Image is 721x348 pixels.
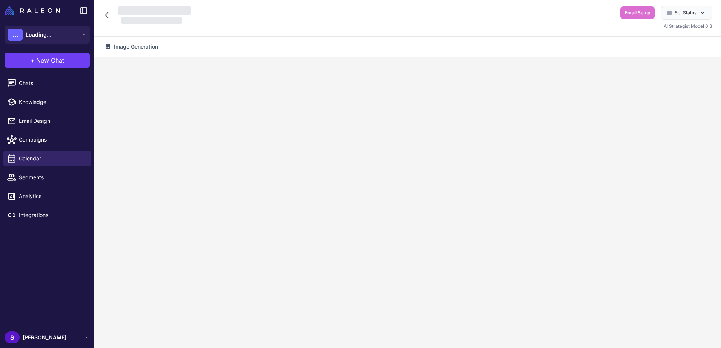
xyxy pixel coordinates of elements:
span: Integrations [19,211,85,219]
a: Analytics [3,188,91,204]
span: Image Generation [114,43,158,51]
a: Raleon Logo [5,6,63,15]
a: Integrations [3,207,91,223]
a: Chats [3,75,91,91]
div: ... [8,29,23,41]
a: Knowledge [3,94,91,110]
span: Knowledge [19,98,85,106]
button: Image Generation [100,40,163,54]
span: + [31,56,35,65]
span: New Chat [36,56,64,65]
button: ...Loading... [5,26,90,44]
span: Loading... [26,31,51,39]
button: Email Setup [620,6,655,19]
span: Segments [19,173,85,182]
span: Set Status [675,9,696,16]
span: Chats [19,79,85,87]
span: AI Strategist Model 0.3 [664,23,712,29]
span: Analytics [19,192,85,200]
span: Email Design [19,117,85,125]
img: Raleon Logo [5,6,60,15]
div: S [5,331,20,343]
a: Email Design [3,113,91,129]
a: Campaigns [3,132,91,148]
span: Email Setup [625,9,650,16]
span: Campaigns [19,136,85,144]
button: +New Chat [5,53,90,68]
span: [PERSON_NAME] [23,333,66,342]
a: Segments [3,169,91,185]
a: Calendar [3,151,91,166]
span: Calendar [19,154,85,163]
